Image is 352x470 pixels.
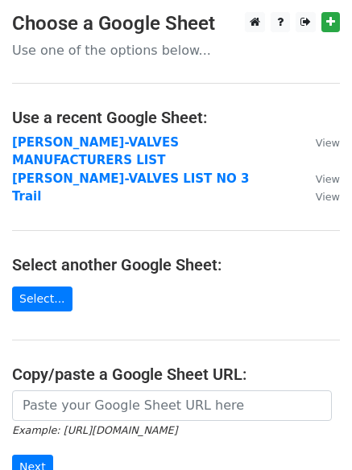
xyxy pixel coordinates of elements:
[12,135,179,168] a: [PERSON_NAME]-VALVES MANUFACTURERS LIST
[300,171,340,186] a: View
[316,137,340,149] small: View
[12,255,340,274] h4: Select another Google Sheet:
[316,173,340,185] small: View
[12,108,340,127] h4: Use a recent Google Sheet:
[316,191,340,203] small: View
[12,287,72,311] a: Select...
[12,42,340,59] p: Use one of the options below...
[12,390,332,421] input: Paste your Google Sheet URL here
[12,365,340,384] h4: Copy/paste a Google Sheet URL:
[12,424,177,436] small: Example: [URL][DOMAIN_NAME]
[12,171,250,186] a: [PERSON_NAME]-VALVES LIST NO 3
[12,189,41,204] a: Trail
[300,189,340,204] a: View
[12,12,340,35] h3: Choose a Google Sheet
[300,135,340,150] a: View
